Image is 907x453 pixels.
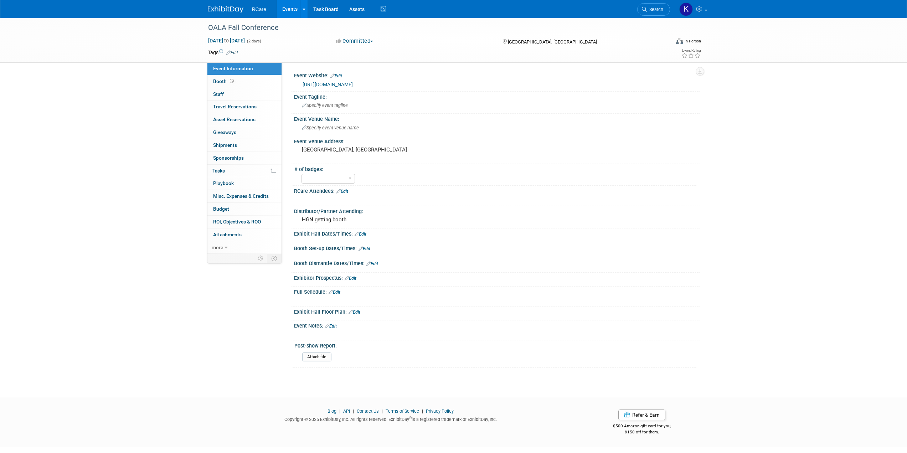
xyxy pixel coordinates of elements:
a: Edit [325,324,337,329]
a: API [343,408,350,414]
a: Edit [349,310,360,315]
span: | [351,408,356,414]
span: | [420,408,425,414]
span: (2 days) [246,39,261,43]
span: Sponsorships [213,155,244,161]
div: Event Format [628,37,701,48]
div: HGN getting booth [299,214,694,225]
a: Edit [345,276,356,281]
div: $150 off for them. [584,429,700,435]
div: Post-show Report: [294,340,696,349]
a: Contact Us [357,408,379,414]
div: Event Notes: [294,320,700,330]
span: more [212,244,223,250]
a: Edit [329,290,340,295]
div: Copyright © 2025 ExhibitDay, Inc. All rights reserved. ExhibitDay is a registered trademark of Ex... [208,415,574,423]
span: Specify event tagline [302,103,348,108]
a: Refer & Earn [618,410,665,420]
button: Committed [334,37,376,45]
td: Personalize Event Tab Strip [255,254,267,263]
span: ROI, Objectives & ROO [213,219,261,225]
span: Specify event venue name [302,125,359,130]
a: Blog [328,408,336,414]
div: In-Person [684,38,701,44]
a: Playbook [207,177,282,190]
span: Giveaways [213,129,236,135]
a: Tasks [207,165,282,177]
a: Edit [366,261,378,266]
a: Asset Reservations [207,113,282,126]
span: Budget [213,206,229,212]
td: Toggle Event Tabs [267,254,282,263]
div: Event Venue Address: [294,136,700,145]
div: Event Rating [681,49,701,52]
a: Shipments [207,139,282,151]
span: [DATE] [DATE] [208,37,245,44]
div: Exhibit Hall Dates/Times: [294,228,700,238]
a: Travel Reservations [207,101,282,113]
span: Search [647,7,663,12]
div: # of badges: [294,164,696,173]
a: Staff [207,88,282,101]
a: Sponsorships [207,152,282,164]
span: Staff [213,91,224,97]
span: Misc. Expenses & Credits [213,193,269,199]
span: Booth not reserved yet [228,78,235,84]
img: ExhibitDay [208,6,243,13]
div: $500 Amazon gift card for you, [584,418,700,435]
sup: ® [409,416,412,420]
a: Edit [330,73,342,78]
div: Event Website: [294,70,700,79]
div: RCare Attendees: [294,186,700,195]
span: [GEOGRAPHIC_DATA], [GEOGRAPHIC_DATA] [508,39,597,45]
a: ROI, Objectives & ROO [207,216,282,228]
a: Search [637,3,670,16]
a: Edit [355,232,366,237]
div: Event Venue Name: [294,114,700,123]
a: Giveaways [207,126,282,139]
div: Exhibitor Prospectus: [294,273,700,282]
a: Edit [336,189,348,194]
span: | [337,408,342,414]
div: Exhibit Hall Floor Plan: [294,307,700,316]
div: Booth Dismantle Dates/Times: [294,258,700,267]
span: Event Information [213,66,253,71]
a: Attachments [207,228,282,241]
a: Event Information [207,62,282,75]
a: Booth [207,75,282,88]
pre: [GEOGRAPHIC_DATA], [GEOGRAPHIC_DATA] [302,146,455,153]
span: Asset Reservations [213,117,256,122]
span: Travel Reservations [213,104,257,109]
div: Booth Set-up Dates/Times: [294,243,700,252]
span: Tasks [212,168,225,174]
div: OALA Fall Conference [206,21,659,34]
div: Event Tagline: [294,92,700,101]
a: Misc. Expenses & Credits [207,190,282,202]
img: Format-Inperson.png [676,38,683,44]
span: Booth [213,78,235,84]
a: Privacy Policy [426,408,454,414]
a: more [207,241,282,254]
a: [URL][DOMAIN_NAME] [303,82,353,87]
span: Attachments [213,232,242,237]
span: Shipments [213,142,237,148]
div: Full Schedule: [294,287,700,296]
span: RCare [252,6,266,12]
a: Budget [207,203,282,215]
span: Playbook [213,180,234,186]
a: Terms of Service [386,408,419,414]
a: Edit [359,246,370,251]
span: | [380,408,385,414]
div: Distributor/Partner Attending: [294,206,700,215]
span: to [223,38,230,43]
img: Khalen Ryberg [679,2,693,16]
td: Tags [208,49,238,56]
a: Edit [226,50,238,55]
